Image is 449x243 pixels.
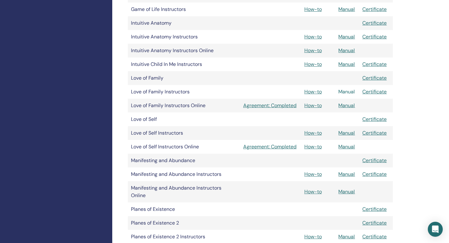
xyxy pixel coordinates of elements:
a: Manual [338,33,355,40]
td: Manifesting and Abundance Instructors Online [128,181,240,202]
td: Manifesting and Abundance Instructors [128,167,240,181]
td: Intuitive Child In Me Instructors [128,57,240,71]
a: Manual [338,188,355,195]
div: Open Intercom Messenger [428,222,443,237]
a: Manual [338,233,355,240]
a: Manual [338,61,355,67]
a: Manual [338,6,355,12]
td: Planes of Existence [128,202,240,216]
td: Love of Family [128,71,240,85]
a: Manual [338,88,355,95]
a: Manual [338,102,355,109]
a: Certificate [362,88,387,95]
a: How-to [304,143,322,150]
a: How-to [304,61,322,67]
a: Certificate [362,75,387,81]
a: How-to [304,171,322,177]
a: Manual [338,143,355,150]
a: Certificate [362,233,387,240]
a: How-to [304,188,322,195]
td: Manifesting and Abundance [128,154,240,167]
a: Certificate [362,157,387,164]
a: Agreement: Completed [243,102,298,109]
a: Certificate [362,33,387,40]
td: Intuitive Anatomy [128,16,240,30]
td: Game of Life Instructors [128,2,240,16]
a: Certificate [362,6,387,12]
a: Manual [338,171,355,177]
td: Intuitive Anatomy Instructors Online [128,44,240,57]
a: Certificate [362,116,387,122]
td: Love of Family Instructors Online [128,99,240,112]
a: How-to [304,33,322,40]
td: Love of Self Instructors [128,126,240,140]
td: Planes of Existence 2 [128,216,240,230]
a: How-to [304,130,322,136]
a: Certificate [362,130,387,136]
td: Intuitive Anatomy Instructors [128,30,240,44]
a: Certificate [362,220,387,226]
a: Manual [338,47,355,54]
a: How-to [304,233,322,240]
a: Agreement: Completed [243,143,298,151]
td: Love of Family Instructors [128,85,240,99]
a: How-to [304,88,322,95]
a: Certificate [362,61,387,67]
td: Love of Self Instructors Online [128,140,240,154]
a: How-to [304,6,322,12]
a: How-to [304,102,322,109]
a: Manual [338,130,355,136]
a: Certificate [362,206,387,212]
a: How-to [304,47,322,54]
td: Love of Self [128,112,240,126]
a: Certificate [362,20,387,26]
a: Certificate [362,171,387,177]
